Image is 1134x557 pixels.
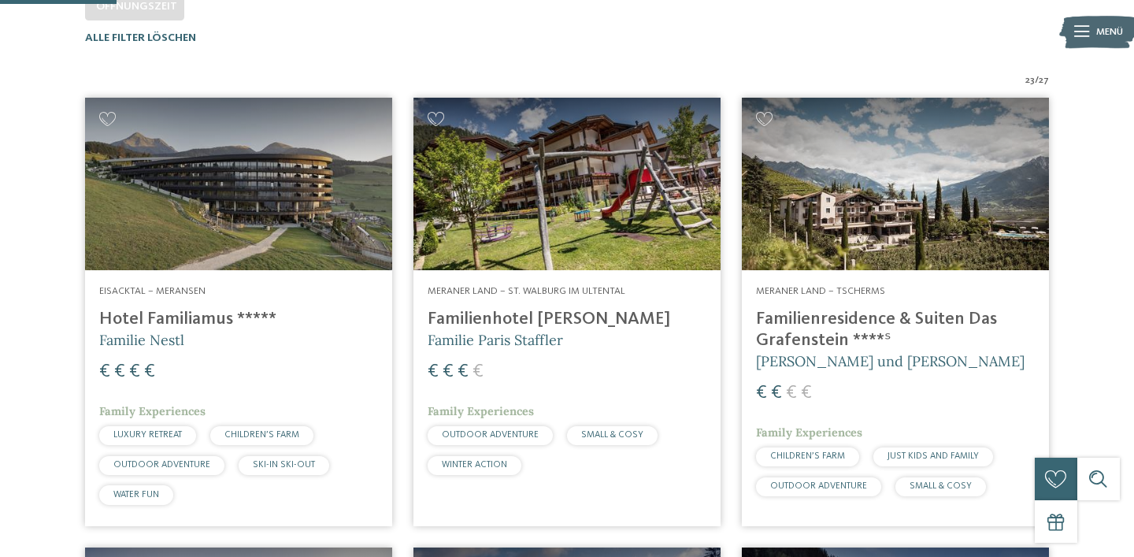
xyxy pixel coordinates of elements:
[756,425,862,440] span: Family Experiences
[472,362,484,381] span: €
[413,98,721,270] img: Familienhotels gesucht? Hier findet ihr die besten!
[96,1,177,12] span: Öffnungszeit
[801,384,812,403] span: €
[85,98,392,270] img: Familienhotels gesucht? Hier findet ihr die besten!
[442,430,539,440] span: OUTDOOR ADVENTURE
[442,460,507,470] span: WINTER ACTION
[428,286,625,296] span: Meraner Land – St. Walburg im Ultental
[99,404,206,418] span: Family Experiences
[888,451,979,461] span: JUST KIDS AND FAMILY
[428,362,439,381] span: €
[253,460,315,470] span: SKI-IN SKI-OUT
[99,362,110,381] span: €
[910,481,972,491] span: SMALL & COSY
[742,98,1049,270] img: Familienhotels gesucht? Hier findet ihr die besten!
[144,362,155,381] span: €
[1039,73,1049,87] span: 27
[756,352,1025,370] span: [PERSON_NAME] und [PERSON_NAME]
[114,362,125,381] span: €
[113,430,182,440] span: LUXURY RETREAT
[771,384,782,403] span: €
[99,286,206,296] span: Eisacktal – Meransen
[99,331,184,349] span: Familie Nestl
[742,98,1049,526] a: Familienhotels gesucht? Hier findet ihr die besten! Meraner Land – Tscherms Familienresidence & S...
[1025,73,1035,87] span: 23
[756,384,767,403] span: €
[756,309,1035,351] h4: Familienresidence & Suiten Das Grafenstein ****ˢ
[770,481,867,491] span: OUTDOOR ADVENTURE
[113,460,210,470] span: OUTDOOR ADVENTURE
[129,362,140,381] span: €
[413,98,721,526] a: Familienhotels gesucht? Hier findet ihr die besten! Meraner Land – St. Walburg im Ultental Famili...
[770,451,845,461] span: CHILDREN’S FARM
[756,286,885,296] span: Meraner Land – Tscherms
[428,309,706,330] h4: Familienhotel [PERSON_NAME]
[428,331,563,349] span: Familie Paris Staffler
[224,430,299,440] span: CHILDREN’S FARM
[428,404,534,418] span: Family Experiences
[581,430,643,440] span: SMALL & COSY
[1035,73,1039,87] span: /
[113,490,159,499] span: WATER FUN
[786,384,797,403] span: €
[85,32,196,43] span: Alle Filter löschen
[443,362,454,381] span: €
[85,98,392,526] a: Familienhotels gesucht? Hier findet ihr die besten! Eisacktal – Meransen Hotel Familiamus ***** F...
[458,362,469,381] span: €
